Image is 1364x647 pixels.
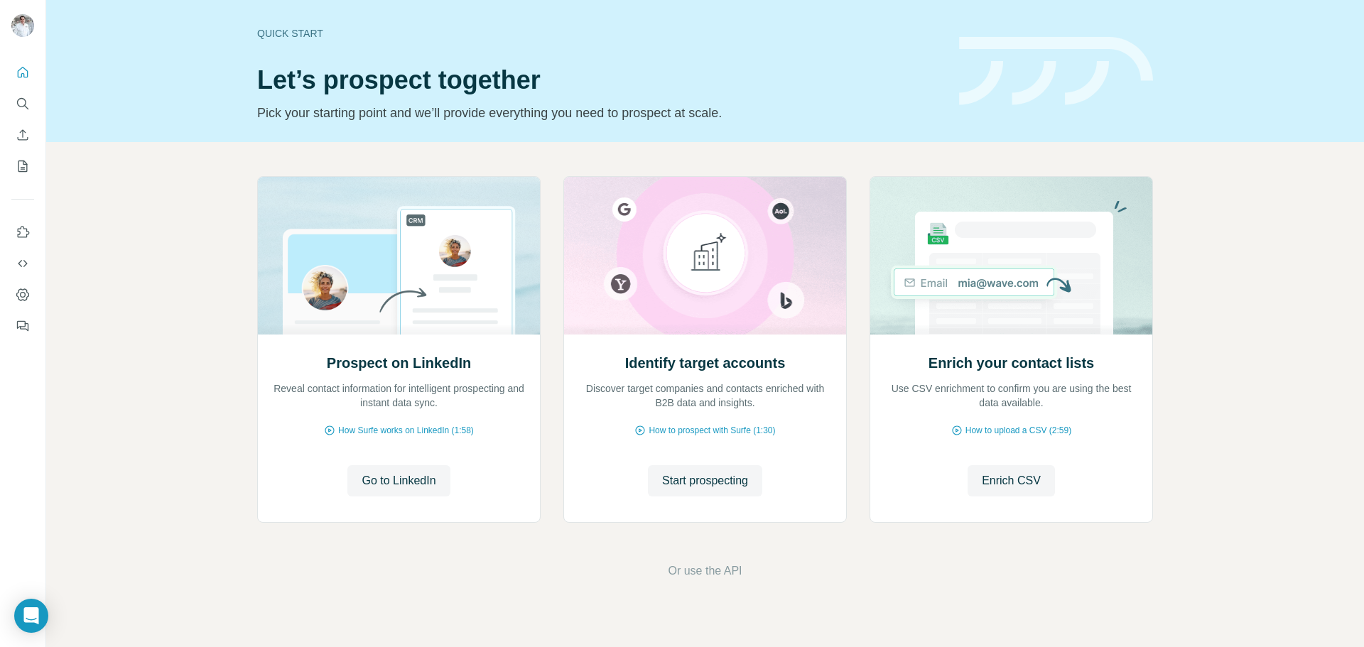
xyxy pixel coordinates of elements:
[347,465,450,496] button: Go to LinkedIn
[11,313,34,339] button: Feedback
[11,91,34,116] button: Search
[648,465,762,496] button: Start prospecting
[982,472,1041,489] span: Enrich CSV
[870,177,1153,335] img: Enrich your contact lists
[11,122,34,148] button: Enrich CSV
[965,424,1071,437] span: How to upload a CSV (2:59)
[327,353,471,373] h2: Prospect on LinkedIn
[257,26,942,40] div: Quick start
[968,465,1055,496] button: Enrich CSV
[11,219,34,245] button: Use Surfe on LinkedIn
[257,103,942,123] p: Pick your starting point and we’ll provide everything you need to prospect at scale.
[578,381,832,410] p: Discover target companies and contacts enriched with B2B data and insights.
[959,37,1153,106] img: banner
[14,599,48,633] div: Open Intercom Messenger
[272,381,526,410] p: Reveal contact information for intelligent prospecting and instant data sync.
[257,177,541,335] img: Prospect on LinkedIn
[338,424,474,437] span: How Surfe works on LinkedIn (1:58)
[625,353,786,373] h2: Identify target accounts
[257,66,942,94] h1: Let’s prospect together
[662,472,748,489] span: Start prospecting
[649,424,775,437] span: How to prospect with Surfe (1:30)
[11,153,34,179] button: My lists
[11,251,34,276] button: Use Surfe API
[362,472,435,489] span: Go to LinkedIn
[11,282,34,308] button: Dashboard
[929,353,1094,373] h2: Enrich your contact lists
[563,177,847,335] img: Identify target accounts
[668,562,742,580] button: Or use the API
[11,14,34,37] img: Avatar
[11,60,34,85] button: Quick start
[884,381,1138,410] p: Use CSV enrichment to confirm you are using the best data available.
